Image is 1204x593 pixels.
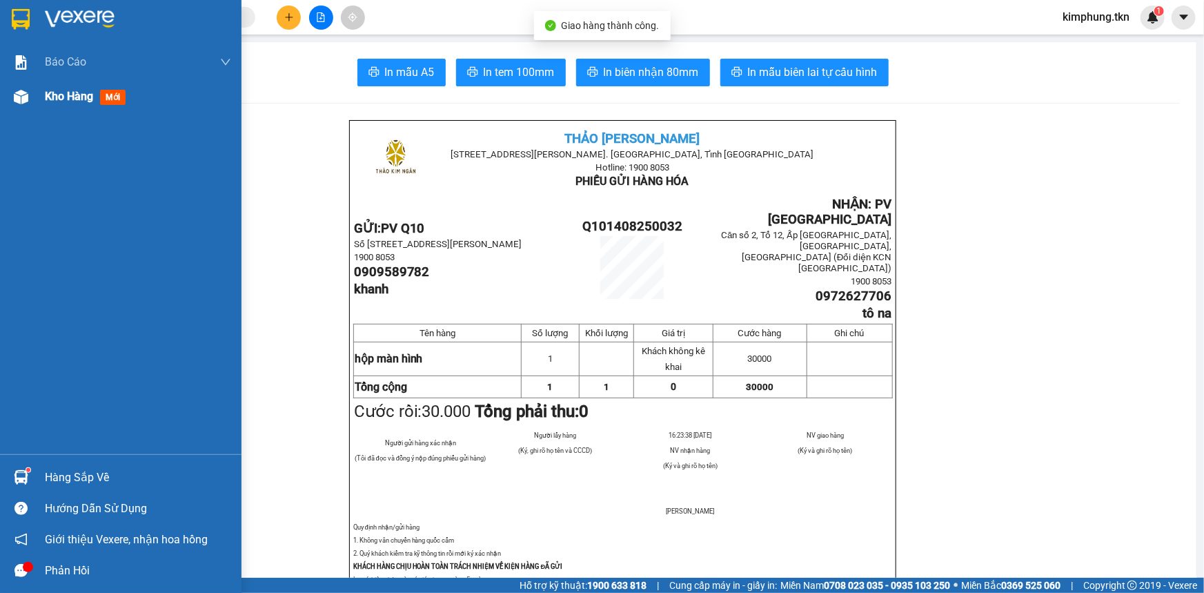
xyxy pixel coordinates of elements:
span: NHẬN: PV [GEOGRAPHIC_DATA] [769,197,892,227]
span: Quy định nhận/gửi hàng [353,523,420,531]
span: 1900 8053 [851,276,892,286]
span: 2. Quý khách kiểm tra kỹ thông tin rồi mới ký xác nhận [353,550,502,557]
strong: Tổng cộng [355,380,407,393]
span: (Tôi đã đọc và đồng ý nộp đúng phiếu gửi hàng) [355,454,486,462]
strong: Tổng phải thu: [475,402,589,421]
span: aim [348,12,357,22]
span: 1 [604,382,609,392]
span: check-circle [545,20,556,31]
span: Miền Bắc [961,578,1060,593]
span: caret-down [1178,11,1190,23]
span: Q101408250032 [582,219,682,234]
span: 1 [547,382,553,392]
button: plus [277,6,301,30]
span: In mẫu biên lai tự cấu hình [748,64,878,81]
span: [STREET_ADDRESS][PERSON_NAME]. [GEOGRAPHIC_DATA], Tỉnh [GEOGRAPHIC_DATA] [451,149,814,159]
img: icon-new-feature [1147,11,1159,23]
span: message [14,564,28,577]
button: printerIn mẫu A5 [357,59,446,86]
span: NV nhận hàng [670,447,710,454]
strong: 1900 633 818 [587,580,647,591]
span: 30000 [746,382,773,392]
span: PV Q10 [381,221,425,236]
span: NV giao hàng [807,431,844,439]
span: 1 [1156,6,1161,16]
span: ⚪️ [954,583,958,588]
span: In mẫu A5 [385,64,435,81]
span: 1. Không vân chuyển hàng quốc cấm [353,536,455,544]
span: PHIẾU GỬI HÀNG HÓA [576,175,689,188]
span: printer [467,66,478,79]
span: In tem 100mm [484,64,555,81]
span: 16:23:38 [DATE] [669,431,711,439]
button: aim [341,6,365,30]
div: Phản hồi [45,561,231,581]
span: printer [587,66,598,79]
span: | [657,578,659,593]
img: warehouse-icon [14,470,28,485]
img: solution-icon [14,55,28,70]
strong: 0369 525 060 [1001,580,1060,591]
span: Căn số 2, Tổ 12, Ấp [GEOGRAPHIC_DATA], [GEOGRAPHIC_DATA], [GEOGRAPHIC_DATA] (Đối diện KCN [GEOG... [721,230,891,273]
strong: GỬI: [354,221,425,236]
span: Cung cấp máy in - giấy in: [669,578,777,593]
span: Người lấy hàng [534,431,576,439]
span: Khối lượng [585,328,628,338]
button: caret-down [1172,6,1196,30]
span: copyright [1127,581,1137,590]
span: khanh [354,282,388,297]
button: printerIn biên nhận 80mm [576,59,710,86]
span: Hỗ trợ kỹ thuật: [520,578,647,593]
button: printerIn mẫu biên lai tự cấu hình [720,59,889,86]
button: file-add [309,6,333,30]
span: 30.000 [422,402,471,421]
span: notification [14,533,28,546]
span: Kho hàng [45,90,93,103]
span: Giao hàng thành công. [562,20,660,31]
span: mới [100,90,126,105]
span: (Ký, ghi rõ họ tên và CCCD) [518,447,592,454]
span: 0 [671,381,676,392]
span: Số [STREET_ADDRESS][PERSON_NAME] [354,239,522,249]
span: | [1071,578,1073,593]
span: down [220,57,231,68]
span: file-add [316,12,326,22]
span: 0 [580,402,589,421]
div: Hàng sắp về [45,467,231,488]
span: question-circle [14,502,28,515]
span: THẢO [PERSON_NAME] [565,131,700,146]
img: logo-vxr [12,9,30,30]
span: Tên hàng [420,328,455,338]
span: Người gửi hàng xác nhận [385,439,456,447]
span: (Ký và ghi rõ họ tên) [663,462,718,469]
span: plus [284,12,294,22]
span: Giá trị [662,328,685,338]
span: hộp màn hình [355,352,423,365]
span: 30000 [748,353,772,364]
span: 1900 8053 [354,252,395,262]
span: Cước rồi: [354,402,589,421]
span: In biên nhận 80mm [604,64,699,81]
span: Khách không kê khai [642,346,705,372]
button: printerIn tem 100mm [456,59,566,86]
sup: 1 [1154,6,1164,16]
span: Miền Nam [780,578,950,593]
span: Cước hàng [738,328,782,338]
img: warehouse-icon [14,90,28,104]
span: printer [368,66,379,79]
span: 0909589782 [354,264,430,280]
span: [PERSON_NAME] [666,507,714,515]
span: printer [731,66,742,79]
span: kimphung.tkn [1052,8,1141,26]
img: logo [362,125,430,193]
sup: 1 [26,468,30,472]
span: tô na [863,306,892,321]
strong: 0708 023 035 - 0935 103 250 [824,580,950,591]
span: Giới thiệu Vexere, nhận hoa hồng [45,531,208,548]
span: Ghi chú [835,328,865,338]
span: Hotline: 1900 8053 [595,162,669,173]
div: Hướng dẫn sử dụng [45,498,231,519]
span: (Ký và ghi rõ họ tên) [798,447,852,454]
span: 1 [548,353,553,364]
strong: KHÁCH HÀNG CHỊU HOÀN TOÀN TRÁCH NHIỆM VỀ KIỆN HÀNG ĐÃ GỬI [353,563,563,570]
